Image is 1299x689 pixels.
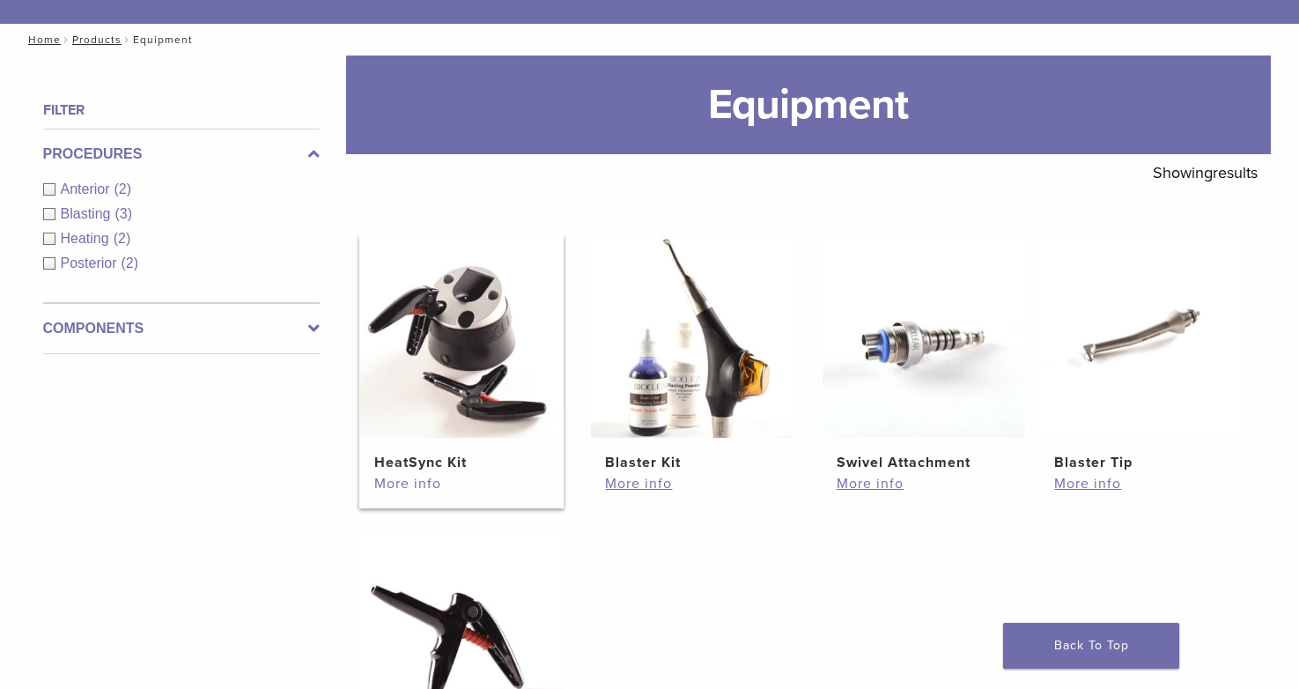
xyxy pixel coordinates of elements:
span: (2) [114,231,131,246]
span: Posterior [61,256,122,270]
label: Components [43,318,320,339]
span: Blasting [61,206,115,221]
h2: Swivel Attachment [837,452,1011,473]
a: More info [1054,473,1229,494]
img: Blaster Kit [591,235,793,438]
p: Showing results [1153,154,1258,191]
span: (3) [114,206,132,221]
h2: Blaster Kit [605,452,779,473]
a: Back To Top [1003,623,1179,669]
span: (2) [122,256,139,270]
a: More info [605,473,779,494]
span: Heating [61,231,114,246]
span: (2) [114,182,132,196]
label: Procedures [43,144,320,165]
a: HeatSync KitHeatSync Kit [359,235,565,473]
h4: Filter [43,100,320,121]
a: Swivel AttachmentSwivel Attachment [822,235,1027,473]
a: Blaster TipBlaster Tip [1039,235,1244,473]
a: Home [23,33,61,46]
h2: HeatSync Kit [374,452,549,473]
a: Products [72,33,122,46]
nav: Equipment [16,24,1284,56]
h2: Blaster Tip [1054,452,1229,473]
h1: Equipment [346,56,1271,154]
img: Swivel Attachment [823,235,1025,438]
a: Blaster KitBlaster Kit [590,235,795,473]
span: / [122,35,133,44]
span: Anterior [61,182,114,196]
a: More info [837,473,1011,494]
img: HeatSync Kit [360,235,563,438]
img: Blaster Tip [1040,235,1243,438]
a: More info [374,473,549,494]
span: / [61,35,72,44]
